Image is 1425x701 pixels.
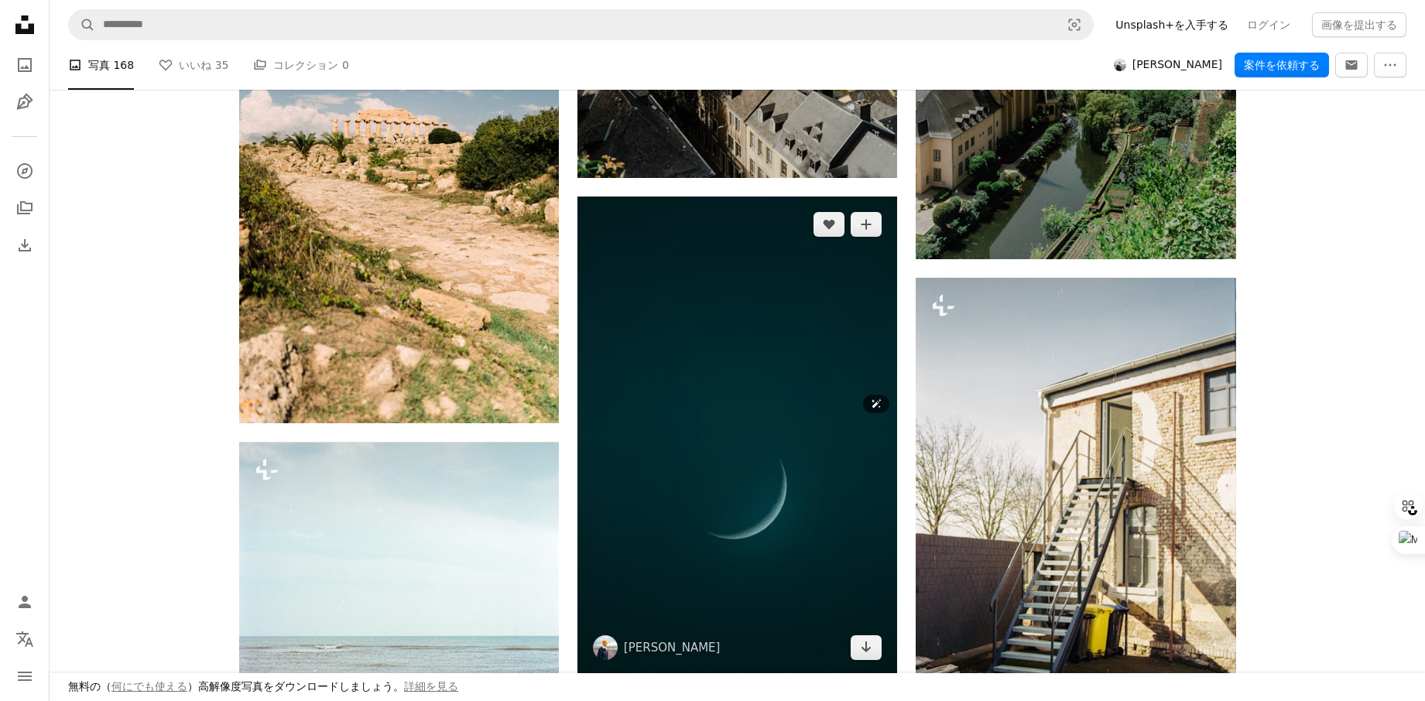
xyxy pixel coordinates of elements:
[9,9,40,43] a: ホーム — Unsplash
[916,506,1235,520] a: 煉瓦の壁の隣に金属製の階段がある建物
[9,661,40,692] button: メニュー
[9,50,40,80] a: 写真
[68,679,458,695] h3: 無料の（ ）高解像度写真をダウンロードしましょう。
[9,624,40,655] button: 言語
[1235,53,1329,77] button: 案件を依頼する
[9,156,40,186] a: 探す
[159,40,228,90] a: いいね 35
[1114,59,1126,71] img: ユーザーSimon Maageのアバター
[404,680,458,692] a: 詳細を見る
[239,176,559,190] a: パルミラテの古代都市の遺跡
[9,87,40,118] a: イラスト
[9,193,40,224] a: コレクション
[851,212,882,237] button: コレクションに追加する
[69,10,95,39] button: Unsplashで検索する
[239,670,559,684] a: 砂浜の上でサーフボードに乗る人
[1312,12,1406,37] button: 画像を提出する
[577,197,897,675] img: 夜空に2つの三日月が見えます
[9,586,40,617] a: ログイン / 登録する
[253,40,348,90] a: コレクション 0
[342,56,349,74] span: 0
[9,230,40,261] a: ダウンロード履歴
[593,635,618,660] img: Simon Maageのプロフィールを見る
[1106,12,1238,37] a: Unsplash+を入手する
[624,640,721,655] a: [PERSON_NAME]
[1132,57,1222,73] span: [PERSON_NAME]
[1335,53,1368,77] button: Simonにメッセージを送る
[851,635,882,660] a: ダウンロード
[111,680,187,692] a: 何にでも使える
[215,56,229,74] span: 35
[68,9,1094,40] form: サイト内でビジュアルを探す
[577,429,897,443] a: 夜空に2つの三日月が見えます
[1238,12,1300,37] a: ログイン
[1374,53,1406,77] button: その他のアクション
[814,212,844,237] button: いいね！
[1056,10,1093,39] button: ビジュアル検索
